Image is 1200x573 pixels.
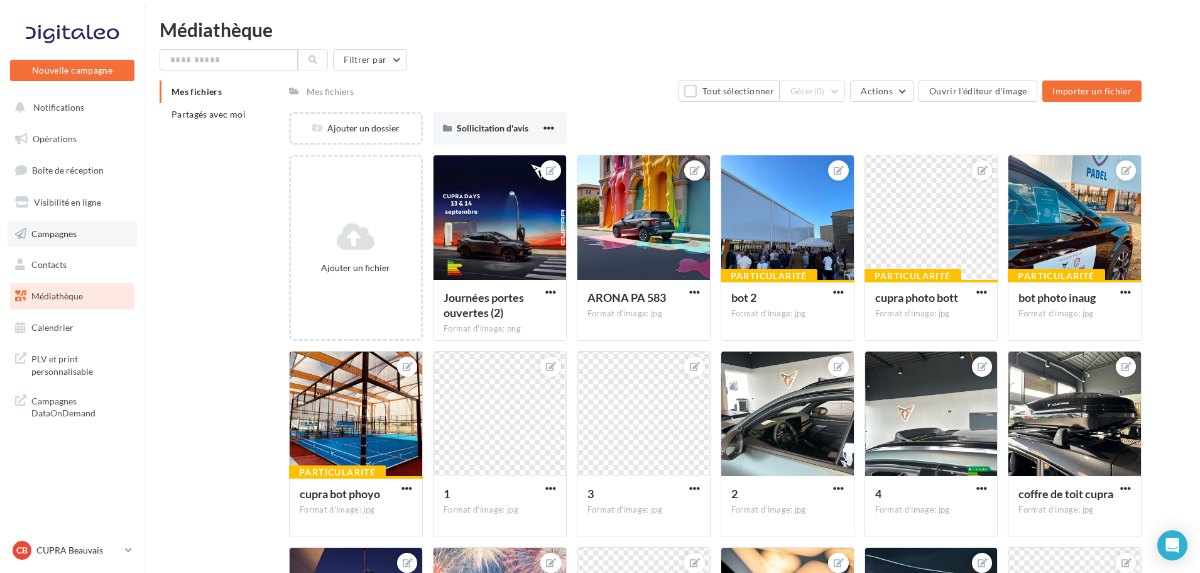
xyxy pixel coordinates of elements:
span: Journées portes ouvertes (2) [444,291,524,320]
div: Médiathèque [160,20,1185,39]
a: Campagnes DataOnDemand [8,387,137,425]
div: Format d'image: jpg [300,504,412,516]
span: Notifications [33,102,84,113]
span: 3 [587,487,594,501]
a: Boîte de réception [8,157,137,184]
span: Visibilité en ligne [34,197,101,208]
span: ARONA PA 583 [587,291,666,304]
div: Format d'image: jpg [444,504,556,516]
span: (0) [814,86,825,96]
span: CB [16,544,28,557]
div: Format d'image: jpg [1018,308,1131,320]
div: Format d'image: jpg [875,308,988,320]
div: Format d'image: jpg [731,308,844,320]
span: bot photo inaug [1018,291,1096,304]
a: Campagnes [8,221,137,247]
div: Format d'image: png [444,323,556,335]
span: Actions [861,86,892,96]
a: CB CUPRA Beauvais [10,538,134,562]
span: Calendrier [31,322,74,333]
div: Format d'image: jpg [731,504,844,516]
div: Format d'image: jpg [587,504,700,516]
a: Médiathèque [8,283,137,309]
a: PLV et print personnalisable [8,345,137,382]
div: Format d'image: jpg [875,504,988,516]
button: Tout sélectionner [679,81,779,102]
div: Open Intercom Messenger [1157,530,1187,560]
a: Calendrier [8,314,137,341]
button: Importer un fichier [1042,81,1142,102]
p: CUPRA Beauvais [36,544,120,557]
span: cupra photo bott [875,291,958,304]
a: Contacts [8,252,137,278]
span: coffre de toit cupra [1018,487,1113,501]
a: Visibilité en ligne [8,189,137,216]
div: Ajouter un fichier [296,262,416,274]
button: Nouvelle campagne [10,60,134,81]
button: Notifications [8,94,132,121]
span: 2 [731,487,738,501]
span: Contacts [31,259,67,270]
span: 4 [875,487,881,501]
div: Ajouter un dossier [291,122,421,135]
span: Campagnes [31,228,77,238]
div: Format d'image: jpg [587,308,700,320]
span: cupra bot phoyo [300,487,380,501]
button: Gérer(0) [780,81,846,102]
button: Filtrer par [333,49,407,70]
span: PLV et print personnalisable [31,350,129,377]
span: Partagés avec moi [172,109,246,120]
div: Particularité [721,269,817,283]
a: Opérations [8,126,137,152]
div: Mes fichiers [307,86,354,98]
button: Actions [850,81,913,102]
span: Importer un fichier [1052,86,1132,96]
span: Sollicitation d'avis [457,123,528,133]
div: Format d'image: jpg [1018,504,1131,516]
div: Particularité [289,465,386,479]
div: Particularité [1008,269,1105,283]
span: Opérations [33,133,77,144]
span: Campagnes DataOnDemand [31,392,129,420]
span: 1 [444,487,450,501]
span: Boîte de réception [32,165,104,175]
button: Ouvrir l'éditeur d'image [919,81,1037,102]
span: Médiathèque [31,291,83,301]
span: Mes fichiers [172,86,222,97]
span: bot 2 [731,291,756,304]
div: Particularité [865,269,961,283]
